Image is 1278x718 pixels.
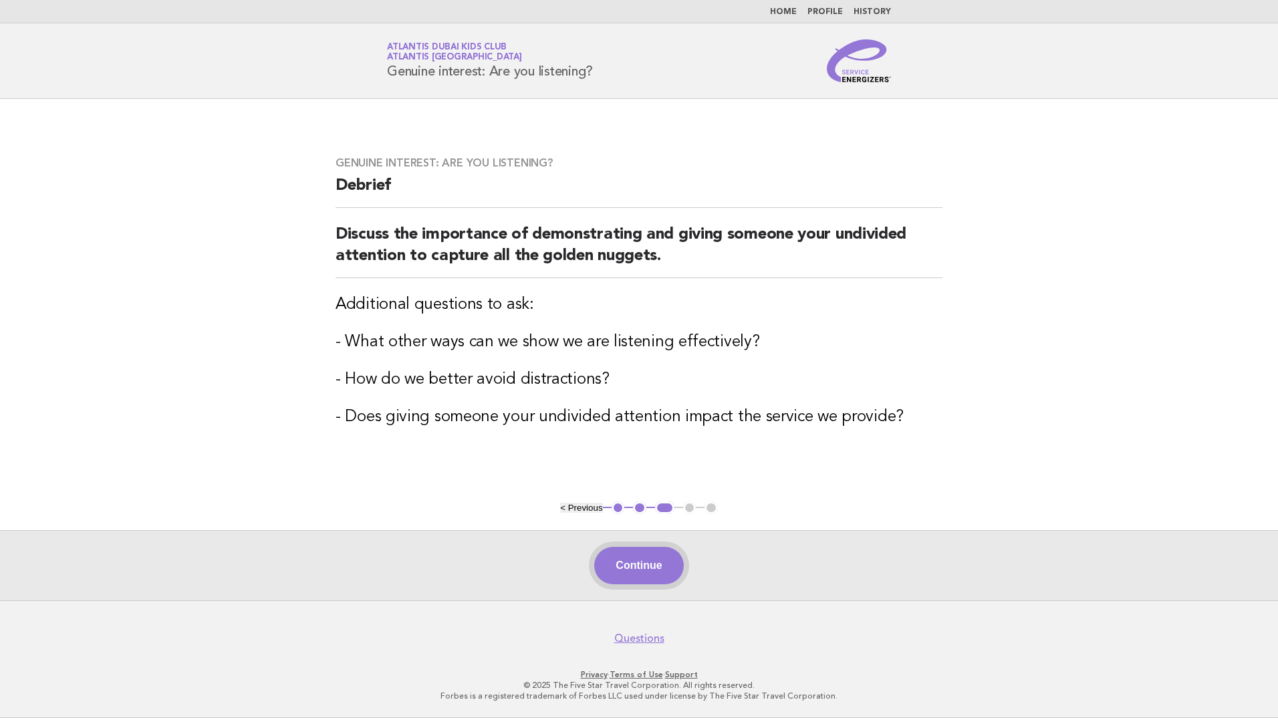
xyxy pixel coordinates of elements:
h3: Genuine interest: Are you listening? [336,156,942,170]
a: Support [665,670,698,679]
a: Atlantis Dubai Kids ClubAtlantis [GEOGRAPHIC_DATA] [387,43,522,62]
a: Profile [807,8,843,16]
a: Questions [614,632,664,645]
h3: - Does giving someone your undivided attention impact the service we provide? [336,406,942,428]
h2: Discuss the importance of demonstrating and giving someone your undivided attention to capture al... [336,224,942,278]
h3: - How do we better avoid distractions? [336,369,942,390]
button: 3 [655,501,674,515]
span: Atlantis [GEOGRAPHIC_DATA] [387,53,522,62]
button: 2 [633,501,646,515]
button: < Previous [560,503,602,513]
p: · · [230,669,1048,680]
a: Terms of Use [610,670,663,679]
p: © 2025 The Five Star Travel Corporation. All rights reserved. [230,680,1048,691]
a: History [854,8,891,16]
button: 1 [612,501,625,515]
a: Privacy [581,670,608,679]
h3: Additional questions to ask: [336,294,942,316]
a: Home [770,8,797,16]
h3: - What other ways can we show we are listening effectively? [336,332,942,353]
h2: Debrief [336,175,942,208]
h1: Genuine interest: Are you listening? [387,43,593,78]
button: Continue [594,547,683,584]
img: Service Energizers [827,39,891,82]
p: Forbes is a registered trademark of Forbes LLC used under license by The Five Star Travel Corpora... [230,691,1048,701]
